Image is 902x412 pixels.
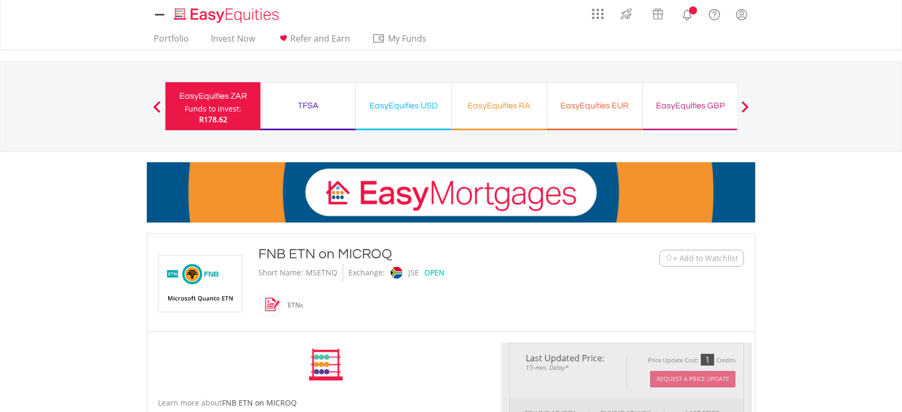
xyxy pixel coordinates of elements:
div: FNB ETN on MICROQ [258,244,594,264]
span: My Funds [372,31,442,45]
span: + Add to Watchlist [673,253,738,264]
div: Funds to invest: [185,104,241,114]
div: Learn more about [158,398,493,408]
span: Refer and Earn [290,33,350,44]
img: grid-menu-icon.svg [592,8,604,20]
div: ETNs [282,292,303,318]
a: FAQ's and Support [701,3,728,24]
a: AppsGrid [585,3,611,20]
span: R178.62 [199,114,227,124]
div: Short Name: [258,264,303,282]
a: Invest Now [207,33,259,50]
img: jse.png [391,267,402,279]
div: OPEN [424,264,445,282]
div: EasyEquities RA [458,98,540,113]
div: EasyEquities USD [362,98,445,113]
div: EasyEquities GBP [649,98,731,113]
a: Vouchers [642,3,674,22]
button: Previous [146,106,168,117]
div: JSE [408,264,419,282]
img: EQU.ZA.MSETNQ.png [160,256,240,312]
button: Watchlist + Add to Watchlist [659,250,744,267]
a: Notifications [674,3,701,24]
a: Portfolio [149,33,193,50]
div: EasyEquities ZAR [172,89,254,104]
span: FNB ETN on MICROQ [222,398,297,408]
img: thrive-v2.svg [618,5,635,22]
a: Home page [170,3,283,24]
a: Refer and Earn [273,33,354,50]
img: EasyMortage Promotion Banner [147,162,755,223]
div: TFSA [267,98,349,113]
img: vouchers-v2.svg [649,5,667,22]
img: EasyEquities_Logo.png [172,6,283,24]
div: MSETNQ [306,264,337,282]
button: Next [734,106,756,117]
a: My Profile [728,3,755,26]
div: Exchange: [349,264,385,282]
div: EasyEquities EUR [553,98,636,113]
img: Watchlist [665,254,673,262]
